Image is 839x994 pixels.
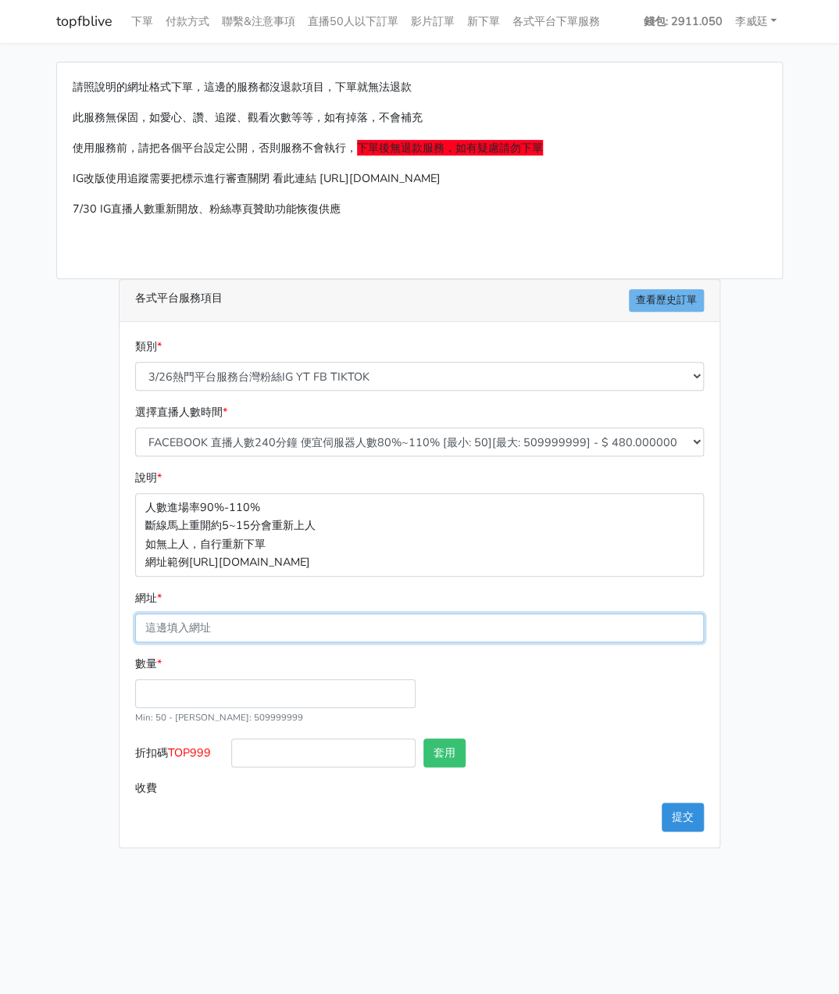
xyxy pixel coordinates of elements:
[135,469,162,487] label: 說明
[405,6,461,37] a: 影片訂單
[643,13,722,29] strong: 錢包: 2911.050
[461,6,506,37] a: 新下單
[728,6,783,37] a: 李威廷
[159,6,216,37] a: 付款方式
[73,109,766,127] p: 此服務無保固，如愛心、讚、追蹤、觀看次數等等，如有掉落，不會補充
[216,6,302,37] a: 聯繫&注意事項
[125,6,159,37] a: 下單
[73,78,766,96] p: 請照說明的網址格式下單，這邊的服務都沒退款項目，下單就無法退款
[423,738,466,767] button: 套用
[73,139,766,157] p: 使用服務前，請把各個平台設定公開，否則服務不會執行，
[135,403,227,421] label: 選擇直播人數時間
[120,280,719,322] div: 各式平台服務項目
[135,338,162,356] label: 類別
[135,589,162,607] label: 網址
[135,711,303,724] small: Min: 50 - [PERSON_NAME]: 509999999
[135,493,704,576] p: 人數進場率90%-110% 斷線馬上重開約5~15分會重新上人 如無上人，自行重新下單 網址範例[URL][DOMAIN_NAME]
[56,6,112,37] a: topfblive
[302,6,405,37] a: 直播50人以下訂單
[629,289,704,312] a: 查看歷史訂單
[135,655,162,673] label: 數量
[135,613,704,642] input: 這邊填入網址
[506,6,606,37] a: 各式平台下單服務
[357,140,543,156] span: 下單後無退款服務，如有疑慮請勿下單
[168,745,211,760] span: TOP999
[73,170,766,188] p: IG改版使用追蹤需要把標示進行審查關閉 看此連結 [URL][DOMAIN_NAME]
[662,803,704,831] button: 提交
[73,200,766,218] p: 7/30 IG直播人數重新開放、粉絲專頁贊助功能恢復供應
[131,774,227,803] label: 收費
[637,6,728,37] a: 錢包: 2911.050
[131,738,227,774] label: 折扣碼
